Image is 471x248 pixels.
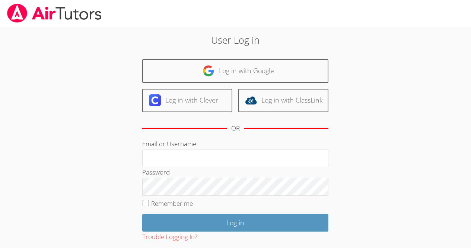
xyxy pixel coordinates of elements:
label: Password [142,168,170,176]
button: Trouble Logging In? [142,232,197,242]
div: OR [231,123,240,134]
a: Log in with ClassLink [238,89,328,112]
img: clever-logo-6eab21bc6e7a338710f1a6ff85c0baf02591cd810cc4098c63d3a4b26e2feb20.svg [149,94,161,106]
img: classlink-logo-d6bb404cc1216ec64c9a2012d9dc4662098be43eaf13dc465df04b49fa7ab582.svg [245,94,257,106]
img: google-logo-50288ca7cdecda66e5e0955fdab243c47b7ad437acaf1139b6f446037453330a.svg [203,65,214,77]
label: Email or Username [142,139,196,148]
h2: User Log in [108,33,363,47]
a: Log in with Clever [142,89,232,112]
input: Log in [142,214,328,232]
label: Remember me [151,199,193,208]
img: airtutors_banner-c4298cdbf04f3fff15de1276eac7730deb9818008684d7c2e4769d2f7ddbe033.png [6,4,102,23]
a: Log in with Google [142,59,328,83]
